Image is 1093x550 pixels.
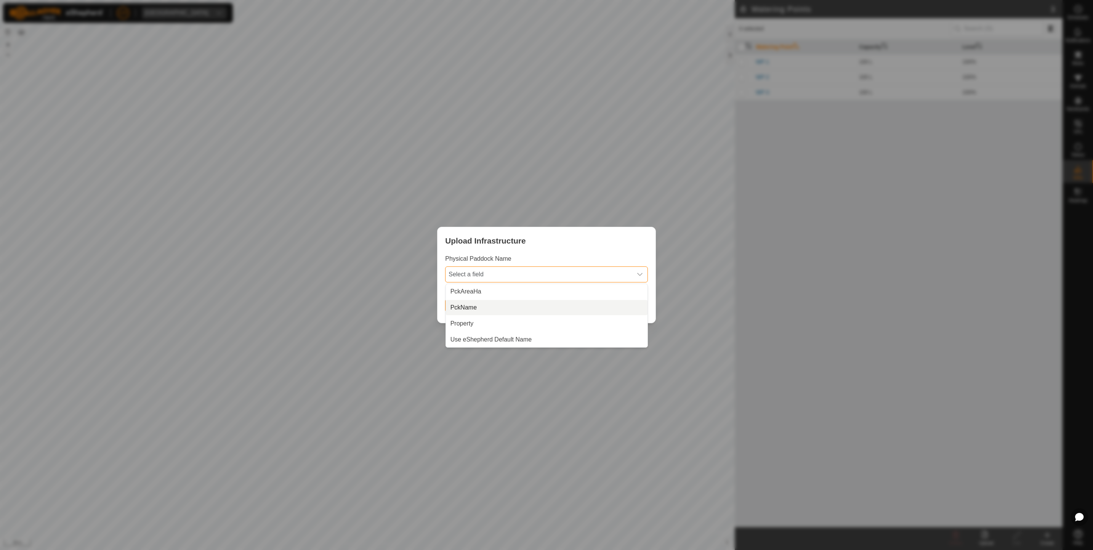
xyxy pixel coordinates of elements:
li: PckAreaHa [446,284,647,299]
div: dropdown trigger [632,267,647,282]
span: PckAreaHa [450,287,481,296]
li: PckName [446,300,647,315]
span: Use eShepherd Default Name [450,335,532,344]
ul: Option List [446,284,647,347]
span: Select a field [446,267,632,282]
span: Property [450,319,473,328]
span: PckName [450,303,477,312]
span: Upload Infrastructure [445,235,526,247]
label: Physical Paddock Name [445,254,511,263]
li: Property [446,316,647,331]
li: Use eShepherd Default Name [446,332,647,347]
